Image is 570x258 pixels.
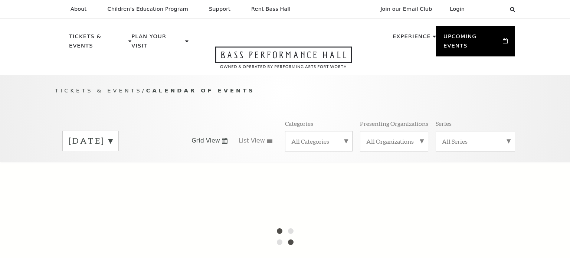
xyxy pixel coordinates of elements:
label: All Organizations [366,137,422,145]
span: Calendar of Events [146,87,255,94]
p: About [71,6,86,12]
span: Grid View [191,137,220,145]
p: Plan Your Visit [131,32,183,55]
select: Select: [476,6,503,13]
span: List View [239,137,265,145]
span: Tickets & Events [55,87,142,94]
p: Categories [285,120,313,127]
p: Support [209,6,230,12]
label: All Categories [291,137,346,145]
p: Tickets & Events [69,32,127,55]
p: Rent Bass Hall [251,6,291,12]
p: Children's Education Program [107,6,188,12]
label: All Series [442,137,509,145]
p: Series [436,120,452,127]
p: Experience [393,32,431,45]
label: [DATE] [69,135,112,147]
p: / [55,86,515,95]
p: Upcoming Events [443,32,501,55]
p: Presenting Organizations [360,120,428,127]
